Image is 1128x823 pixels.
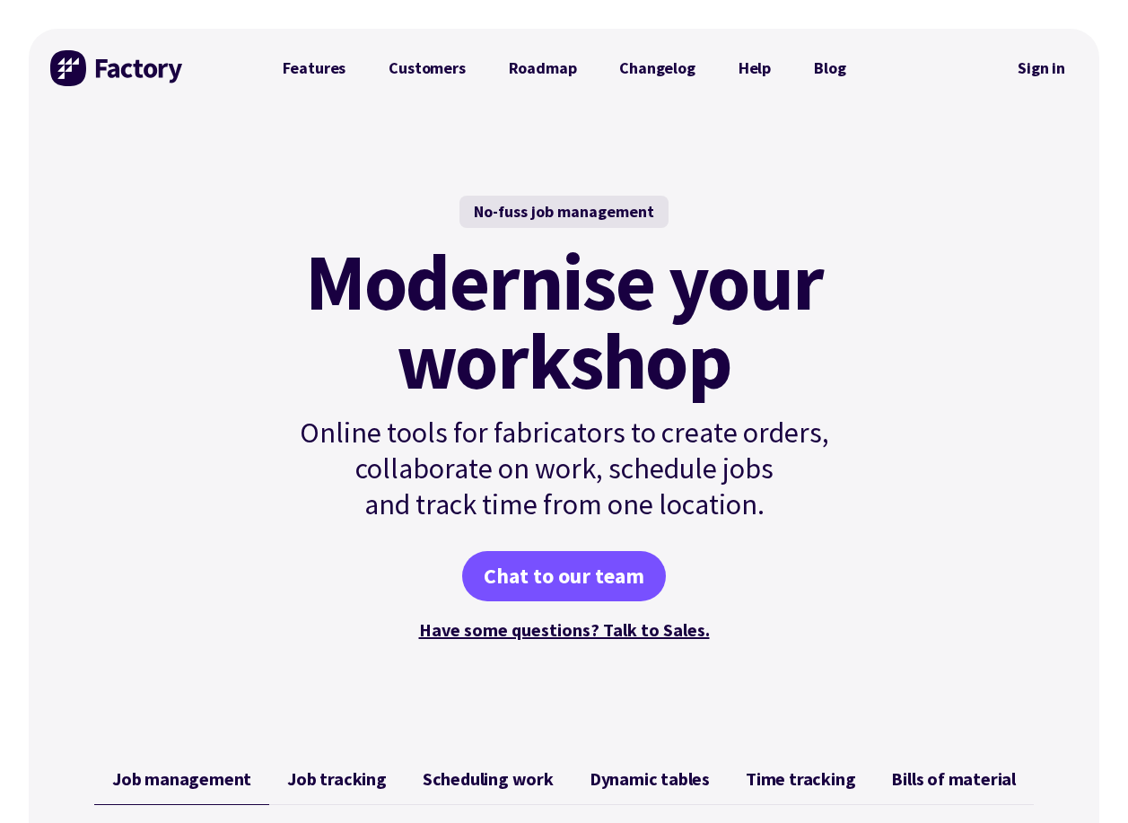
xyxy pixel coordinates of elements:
nav: Primary Navigation [261,50,868,86]
nav: Secondary Navigation [1005,48,1078,89]
p: Online tools for fabricators to create orders, collaborate on work, schedule jobs and track time ... [261,415,868,522]
span: Job management [112,768,251,790]
span: Dynamic tables [590,768,710,790]
a: Roadmap [487,50,599,86]
span: Bills of material [891,768,1016,790]
a: Help [717,50,792,86]
div: No-fuss job management [459,196,669,228]
span: Time tracking [746,768,855,790]
a: Changelog [598,50,716,86]
a: Chat to our team [462,551,666,601]
a: Have some questions? Talk to Sales. [419,618,710,641]
span: Job tracking [287,768,387,790]
a: Blog [792,50,867,86]
mark: Modernise your workshop [305,242,823,400]
img: Factory [50,50,185,86]
a: Customers [367,50,486,86]
a: Features [261,50,368,86]
a: Sign in [1005,48,1078,89]
span: Scheduling work [423,768,554,790]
